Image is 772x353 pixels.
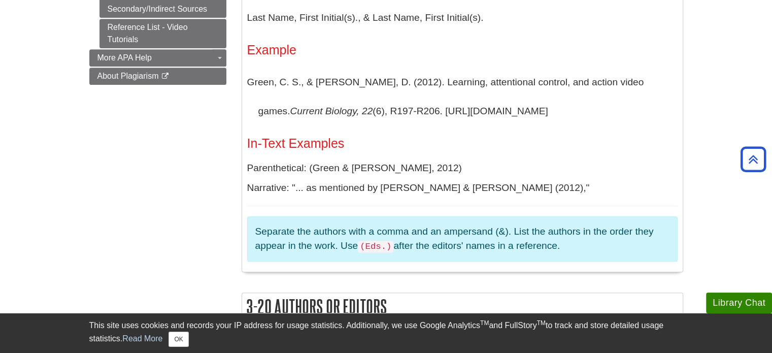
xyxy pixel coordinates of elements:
[255,224,669,254] p: Separate the authors with a comma and an ampersand (&). List the authors in the order they appear...
[99,19,226,48] a: Reference List - Video Tutorials
[706,293,772,313] button: Library Chat
[161,73,170,80] i: This link opens in a new window
[480,319,489,327] sup: TM
[537,319,546,327] sup: TM
[247,43,678,57] h3: Example
[247,68,678,126] p: Green, C. S., & [PERSON_NAME], D. (2012). Learning, attentional control, and action video games. ...
[97,72,159,80] span: About Plagiarism
[89,68,226,85] a: About Plagiarism
[242,293,683,320] h2: 3-20 Authors or Editors
[290,106,373,116] i: Current Biology, 22
[97,53,152,62] span: More APA Help
[247,161,678,176] p: Parenthetical: (Green & [PERSON_NAME], 2012)
[247,3,678,33] p: Last Name, First Initial(s)., & Last Name, First Initial(s).
[169,332,188,347] button: Close
[358,241,393,252] code: (Eds.)
[89,49,226,67] a: More APA Help
[89,319,683,347] div: This site uses cookies and records your IP address for usage statistics. Additionally, we use Goo...
[247,136,678,151] h3: In-Text Examples
[247,181,678,196] p: Narrative: "... as mentioned by [PERSON_NAME] & [PERSON_NAME] (2012),"
[122,334,162,343] a: Read More
[737,152,769,166] a: Back to Top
